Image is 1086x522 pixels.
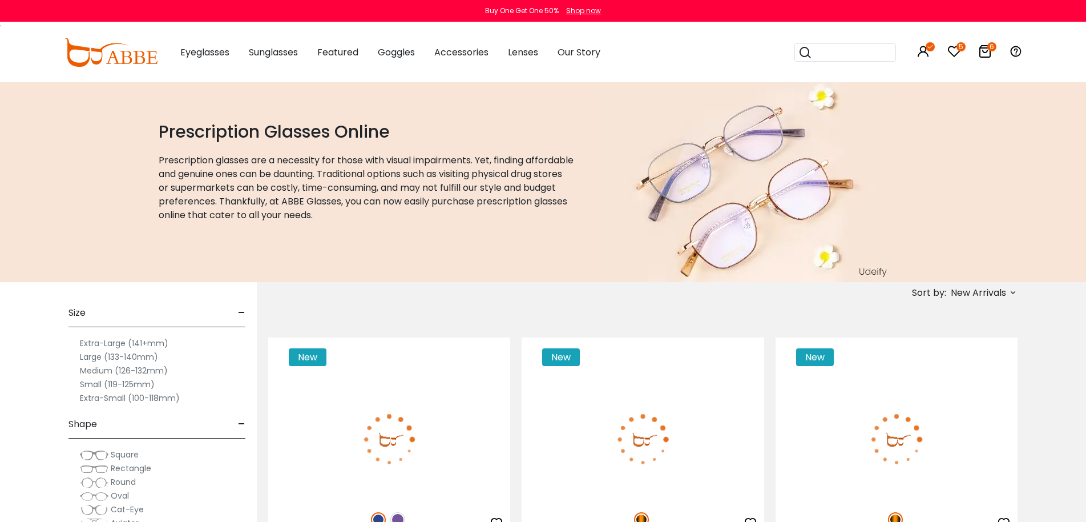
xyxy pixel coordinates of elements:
[111,463,151,474] span: Rectangle
[249,46,298,59] span: Sunglasses
[80,391,180,405] label: Extra-Small (100-118mm)
[558,46,600,59] span: Our Story
[80,336,168,350] label: Extra-Large (141+mm)
[80,504,108,516] img: Cat-Eye.png
[912,286,946,299] span: Sort by:
[111,476,136,488] span: Round
[378,46,415,59] span: Goggles
[602,82,892,282] img: prescription glasses online
[956,42,966,51] i: 5
[68,299,86,327] span: Size
[566,6,601,16] div: Shop now
[111,449,139,460] span: Square
[542,348,580,366] span: New
[947,47,961,60] a: 5
[111,490,129,501] span: Oval
[951,283,1006,303] span: New Arrivals
[776,379,1018,500] img: Tortoise Algorithm - TR ,Adjust Nose Pads
[159,154,574,222] p: Prescription glasses are a necessity for those with visual impairments. Yet, finding affordable a...
[485,6,559,16] div: Buy One Get One 50%
[522,379,764,500] img: Tortoise Manchester - TR ,Adjust Nose Pads
[238,411,245,438] span: -
[80,477,108,488] img: Round.png
[289,348,326,366] span: New
[80,364,168,378] label: Medium (126-132mm)
[317,46,358,59] span: Featured
[80,463,108,475] img: Rectangle.png
[796,348,834,366] span: New
[80,449,108,461] img: Square.png
[978,47,992,60] a: 6
[268,379,510,500] img: Blue Kids-Nettle - TR ,Universal Bridge Fit
[560,6,601,15] a: Shop now
[80,378,155,391] label: Small (119-125mm)
[508,46,538,59] span: Lenses
[987,42,996,51] i: 6
[111,504,144,515] span: Cat-Eye
[159,122,574,142] h1: Prescription Glasses Online
[80,491,108,502] img: Oval.png
[434,46,489,59] span: Accessories
[80,350,158,364] label: Large (133-140mm)
[64,38,158,67] img: abbeglasses.com
[238,299,245,327] span: -
[180,46,229,59] span: Eyeglasses
[68,411,97,438] span: Shape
